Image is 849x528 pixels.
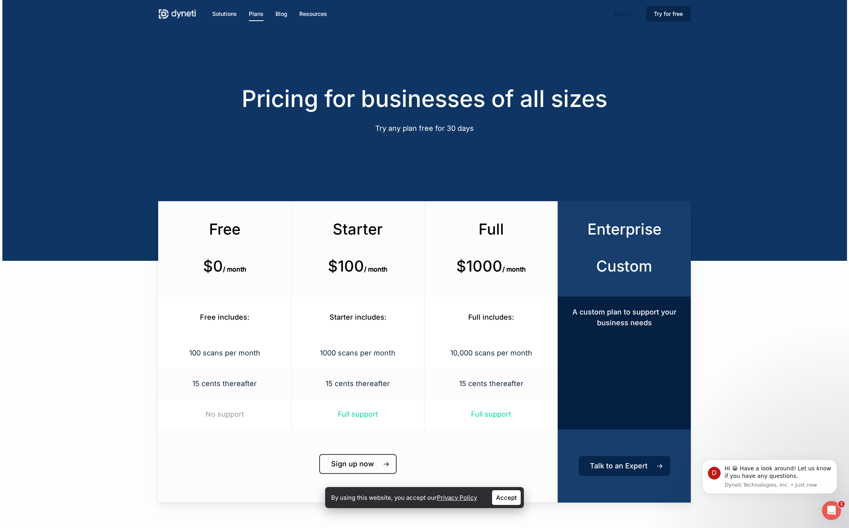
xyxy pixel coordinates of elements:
span: / month [223,265,246,273]
a: Privacy Policy [437,494,477,501]
a: Solutions [212,10,237,18]
span: Solutions [212,10,237,17]
span: No support [205,410,244,418]
h3: Enterprise [572,220,676,238]
span: Plans [249,10,264,17]
h2: Pricing for businesses of all sizes [158,85,690,112]
span: Resources [299,10,327,17]
span: Sign up now [331,460,374,468]
a: Sign in [606,8,640,20]
span: Full support [471,410,511,418]
span: Try any plan free for 30 days [375,124,474,132]
a: Resources [299,10,327,18]
p: By using this website, you accept our [331,492,477,503]
span: Free includes: [200,313,249,321]
span: Starter includes: [330,313,386,321]
a: Plans [249,10,264,18]
span: A custom plan to support your business needs [572,308,676,327]
iframe: Intercom live chat [822,501,841,520]
span: 1 [838,501,845,507]
iframe: Intercom notifications message [690,448,849,507]
p: 10,000 scans per month [434,347,548,358]
p: 1000 scans per month [301,347,414,358]
p: 15 cents thereafter [168,378,281,389]
span: Full support [338,410,378,418]
h3: Custom [572,257,676,275]
a: Talk to an Expert [579,456,670,476]
p: 15 cents thereafter [434,378,548,389]
a: Sign up now [319,454,397,474]
span: Full [479,220,504,238]
a: Accept [492,490,521,505]
span: Blog [275,10,287,17]
span: Talk to an Expert [590,462,647,470]
b: $100 [328,257,364,275]
span: Starter [333,220,383,238]
b: $1000 [456,257,502,275]
a: Try for free [646,10,691,18]
span: Free [209,220,240,238]
a: Blog [275,10,287,18]
span: / month [364,265,388,273]
span: Full includes: [468,313,514,321]
b: $0 [203,257,223,275]
span: / month [502,265,526,273]
span: Try for free [654,10,683,17]
p: 100 scans per month [168,347,281,358]
p: 15 cents thereafter [301,378,414,389]
span: Sign in [614,10,632,17]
